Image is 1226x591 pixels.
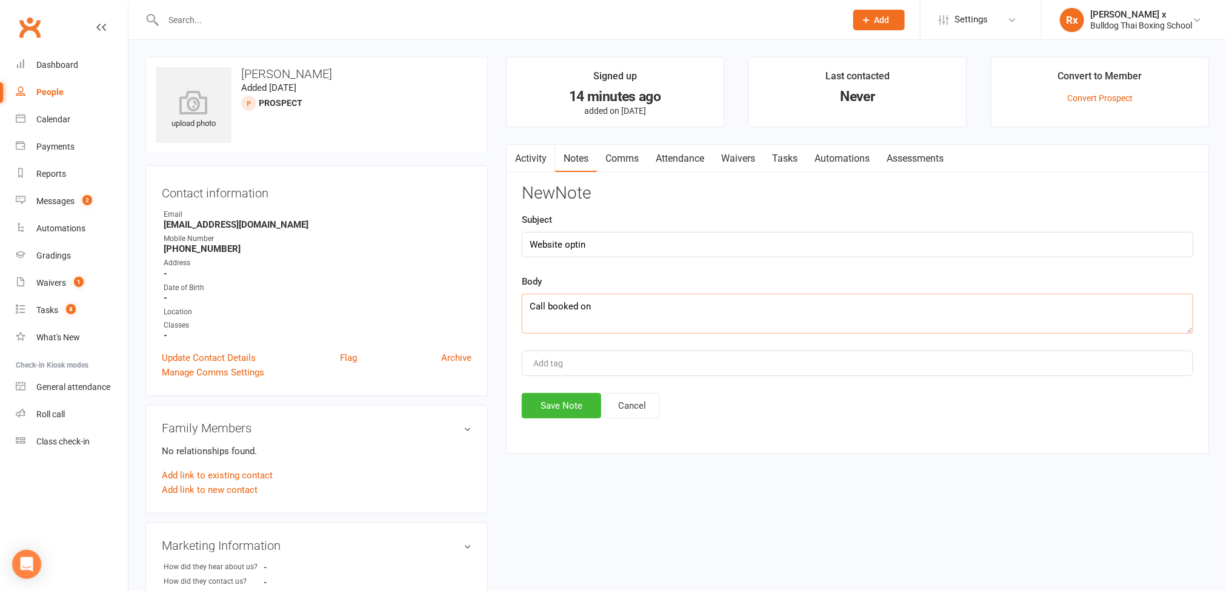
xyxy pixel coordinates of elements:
div: Last contacted [825,68,890,90]
a: Class kiosk mode [16,428,128,455]
button: Save Note [522,393,601,418]
div: [PERSON_NAME] x [1090,9,1192,20]
div: People [36,87,64,97]
div: Bulldog Thai Boxing School [1090,20,1192,31]
div: 14 minutes ago [518,90,713,103]
a: People [16,79,128,106]
button: Add [853,10,905,30]
strong: - [264,563,333,572]
h3: Contact information [162,182,471,200]
a: Messages 2 [16,188,128,215]
a: Archive [441,351,471,365]
div: How did they contact us? [164,576,264,587]
div: Roll call [36,409,65,419]
a: Tasks 8 [16,297,128,324]
a: Flag [340,351,357,365]
textarea: Call booked on [522,294,1193,334]
button: Cancel [604,393,660,418]
a: Roll call [16,401,128,428]
span: 8 [66,304,76,314]
div: Automations [36,223,85,233]
div: Classes [164,320,471,331]
div: Messages [36,196,75,206]
a: Notes [555,145,597,173]
h3: Marketing Information [162,539,471,552]
div: Waivers [36,278,66,288]
div: Never [760,90,955,103]
div: Date of Birth [164,282,471,294]
div: Dashboard [36,60,78,70]
a: Convert Prospect [1067,93,1133,103]
a: Automations [806,145,878,173]
span: Settings [954,6,988,33]
label: Body [522,274,542,289]
a: Reports [16,160,128,188]
div: Reports [36,169,66,179]
div: Open Intercom Messenger [12,550,41,579]
a: What's New [16,324,128,351]
p: added on [DATE] [518,106,713,116]
a: Manage Comms Settings [162,365,264,380]
span: Add [875,15,890,25]
div: What's New [36,332,80,342]
div: Class check-in [36,437,90,446]
strong: [PHONE_NUMBER] [164,243,471,254]
strong: [EMAIL_ADDRESS][DOMAIN_NAME] [164,219,471,230]
a: Waivers 1 [16,269,128,297]
label: Subject [522,213,552,227]
div: Email [164,209,471,220]
div: How did they hear about us? [164,561,264,573]
a: General attendance kiosk mode [16,374,128,401]
p: No relationships found. [162,444,471,458]
a: Automations [16,215,128,242]
div: Gradings [36,251,71,260]
input: Search... [160,12,838,28]
span: 2 [82,195,92,205]
h3: [PERSON_NAME] [156,67,478,81]
div: Location [164,306,471,318]
a: Dashboard [16,51,128,79]
a: Waivers [713,145,764,173]
div: Payments [36,142,75,151]
strong: - [264,578,333,587]
a: Add link to existing contact [162,468,273,483]
h3: New Note [522,184,1193,203]
a: Assessments [878,145,952,173]
a: Update Contact Details [162,351,256,365]
a: Activity [507,145,555,173]
a: Clubworx [15,12,45,42]
div: General attendance [36,382,110,392]
div: upload photo [156,90,232,130]
a: Attendance [647,145,713,173]
h3: Family Members [162,421,471,435]
strong: - [164,330,471,341]
a: Tasks [764,145,806,173]
a: Comms [597,145,647,173]
div: Tasks [36,305,58,315]
input: optional [522,232,1193,257]
strong: - [164,268,471,279]
div: Signed up [593,68,637,90]
a: Add link to new contact [162,483,258,497]
a: Gradings [16,242,128,269]
time: Added [DATE] [241,82,296,93]
span: 1 [74,277,84,287]
div: Convert to Member [1058,68,1142,90]
strong: - [164,292,471,303]
div: Mobile Number [164,233,471,245]
a: Calendar [16,106,128,133]
div: Calendar [36,114,70,124]
input: Add tag [532,356,575,371]
div: Rx [1060,8,1084,32]
a: Payments [16,133,128,160]
div: Address [164,257,471,269]
snap: prospect [259,98,302,108]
